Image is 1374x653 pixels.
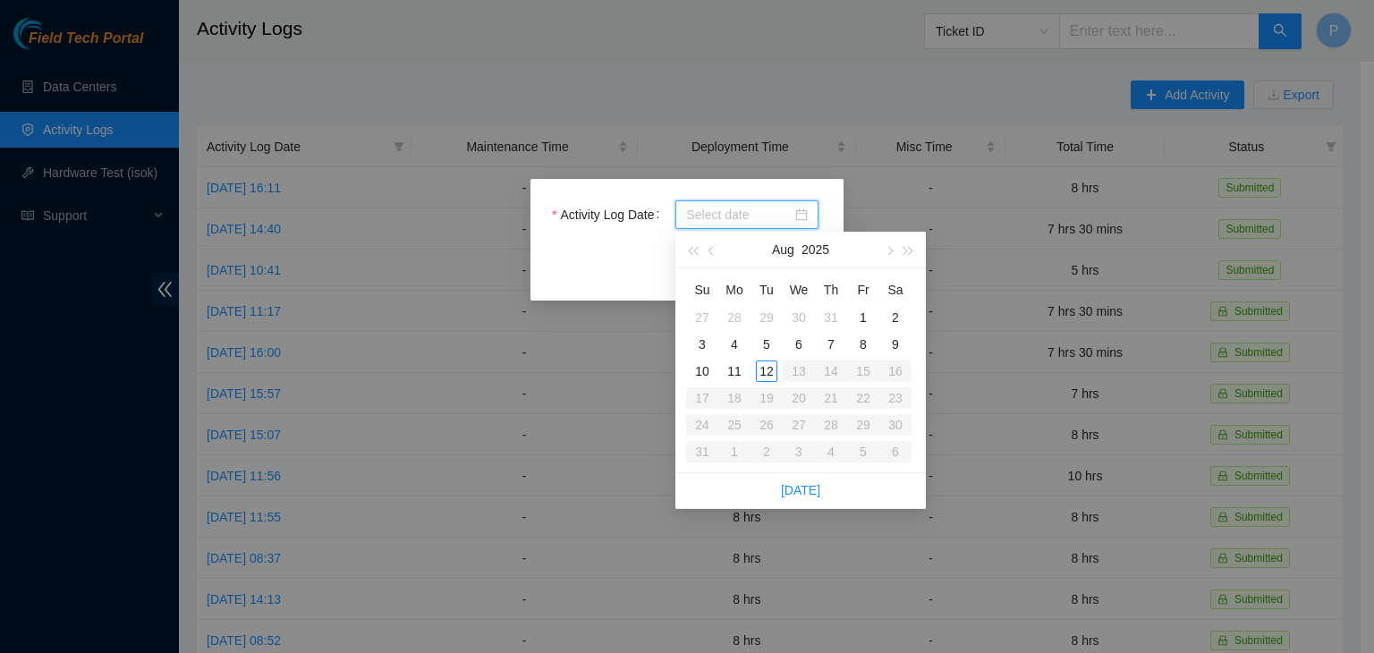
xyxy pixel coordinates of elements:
td: 2025-08-02 [879,304,912,331]
td: 2025-08-06 [783,331,815,358]
td: 2025-07-30 [783,304,815,331]
th: Su [686,276,718,304]
div: 4 [724,334,745,355]
td: 2025-08-12 [751,358,783,385]
td: 2025-08-04 [718,331,751,358]
td: 2025-07-28 [718,304,751,331]
div: 29 [756,307,777,328]
th: Th [815,276,847,304]
th: Mo [718,276,751,304]
div: 11 [724,360,745,382]
td: 2025-08-10 [686,358,718,385]
td: 2025-08-01 [847,304,879,331]
div: 28 [724,307,745,328]
button: 2025 [801,232,829,267]
th: We [783,276,815,304]
td: 2025-08-09 [879,331,912,358]
td: 2025-07-29 [751,304,783,331]
div: 7 [820,334,842,355]
th: Sa [879,276,912,304]
td: 2025-07-31 [815,304,847,331]
div: 8 [852,334,874,355]
div: 31 [820,307,842,328]
div: 5 [756,334,777,355]
button: Aug [772,232,794,267]
div: 3 [691,334,713,355]
div: 10 [691,360,713,382]
div: 30 [788,307,810,328]
label: Activity Log Date [552,200,666,229]
td: 2025-08-03 [686,331,718,358]
div: 2 [885,307,906,328]
div: 1 [852,307,874,328]
input: Activity Log Date [686,205,792,225]
div: 12 [756,360,777,382]
th: Fr [847,276,879,304]
a: [DATE] [781,483,820,497]
div: 6 [788,334,810,355]
td: 2025-08-05 [751,331,783,358]
td: 2025-08-11 [718,358,751,385]
div: 9 [885,334,906,355]
div: 27 [691,307,713,328]
td: 2025-08-07 [815,331,847,358]
th: Tu [751,276,783,304]
td: 2025-08-08 [847,331,879,358]
td: 2025-07-27 [686,304,718,331]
